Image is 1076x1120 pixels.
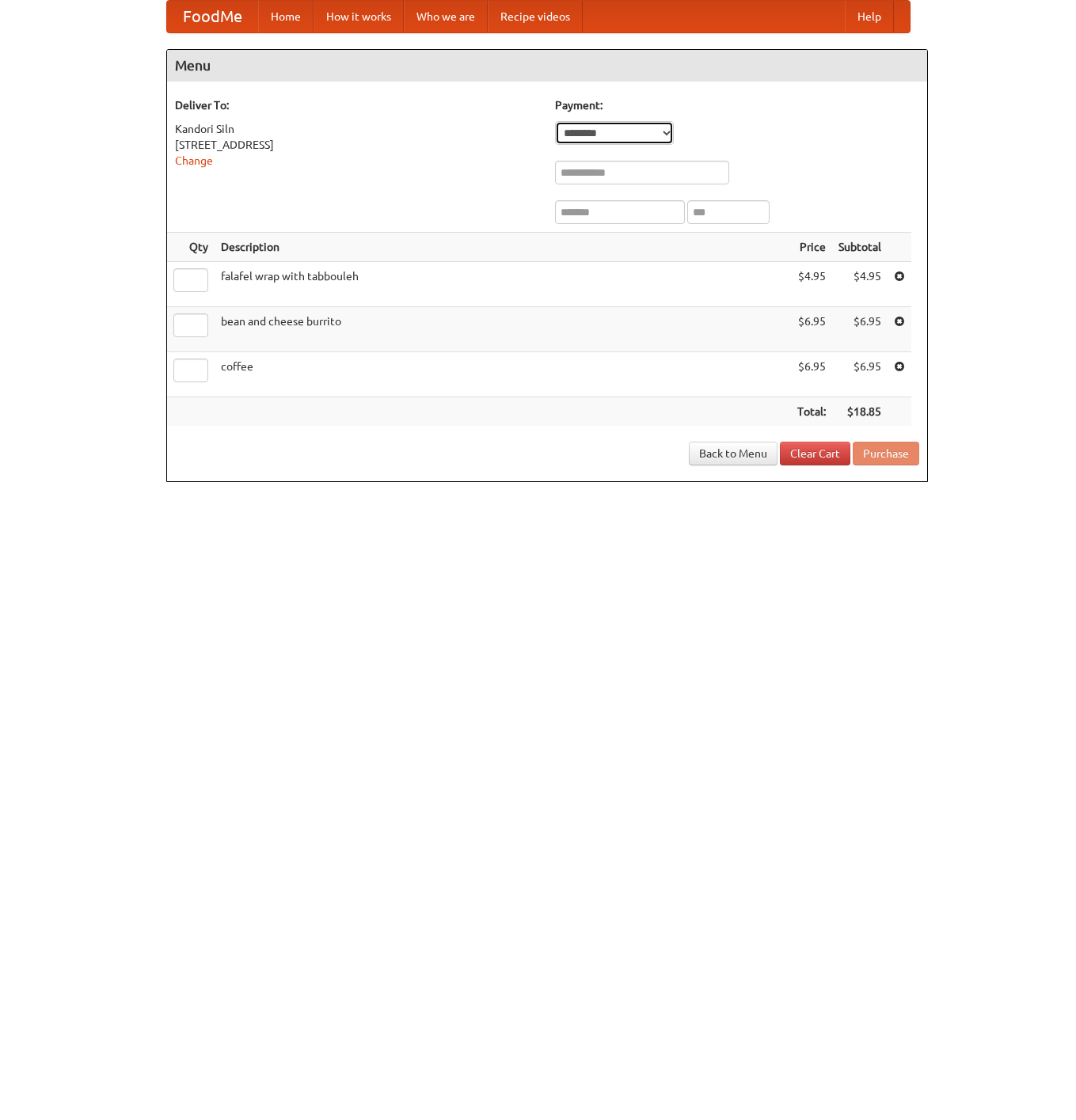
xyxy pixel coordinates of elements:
h5: Deliver To: [175,97,539,113]
button: Purchase [853,442,919,465]
th: Price [791,233,832,262]
td: $6.95 [832,352,888,397]
th: Qty [167,233,215,262]
td: $6.95 [791,352,832,397]
th: Description [215,233,791,262]
div: [STREET_ADDRESS] [175,137,539,153]
th: Total: [791,397,832,427]
a: Clear Cart [780,442,850,465]
a: Home [258,1,314,32]
td: bean and cheese burrito [215,307,791,352]
a: Change [175,154,213,167]
a: FoodMe [167,1,258,32]
h4: Menu [167,50,927,82]
a: Recipe videos [488,1,583,32]
td: $6.95 [791,307,832,352]
td: coffee [215,352,791,397]
td: $4.95 [791,262,832,307]
td: $6.95 [832,307,888,352]
a: Back to Menu [689,442,778,465]
th: Subtotal [832,233,888,262]
th: $18.85 [832,397,888,427]
div: Kandori Siln [175,121,539,137]
a: Who we are [404,1,488,32]
td: falafel wrap with tabbouleh [215,262,791,307]
a: Help [845,1,894,32]
a: How it works [314,1,404,32]
h5: Payment: [555,97,919,113]
td: $4.95 [832,262,888,307]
